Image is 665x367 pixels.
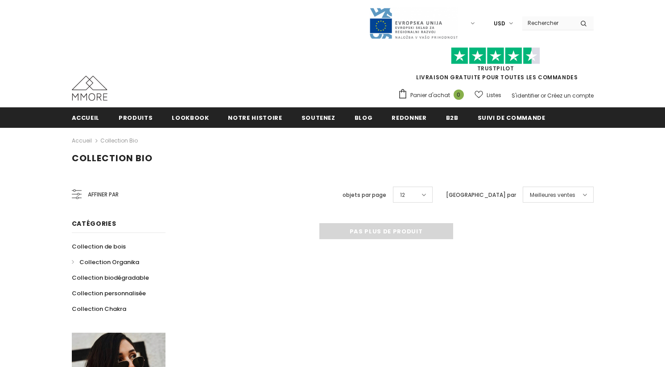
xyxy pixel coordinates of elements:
[72,76,107,101] img: Cas MMORE
[530,191,575,200] span: Meilleures ventes
[369,7,458,40] img: Javni Razpis
[72,270,149,285] a: Collection biodégradable
[494,19,505,28] span: USD
[72,254,139,270] a: Collection Organika
[477,65,514,72] a: TrustPilot
[454,90,464,100] span: 0
[446,191,516,200] label: [GEOGRAPHIC_DATA] par
[343,191,386,200] label: objets par page
[72,242,126,251] span: Collection de bois
[172,107,209,127] a: Lookbook
[72,152,153,164] span: Collection Bio
[392,107,426,127] a: Redonner
[72,114,100,122] span: Accueil
[392,114,426,122] span: Redonner
[119,107,153,127] a: Produits
[172,114,209,122] span: Lookbook
[72,239,126,254] a: Collection de bois
[400,191,405,200] span: 12
[522,16,574,29] input: Search Site
[302,114,335,122] span: soutenez
[79,258,139,266] span: Collection Organika
[72,273,149,282] span: Collection biodégradable
[100,137,138,144] a: Collection Bio
[369,19,458,27] a: Javni Razpis
[228,114,282,122] span: Notre histoire
[302,107,335,127] a: soutenez
[355,114,373,122] span: Blog
[72,305,126,313] span: Collection Chakra
[446,107,458,127] a: B2B
[72,301,126,317] a: Collection Chakra
[547,92,594,99] a: Créez un compte
[72,285,146,301] a: Collection personnalisée
[487,91,501,100] span: Listes
[541,92,546,99] span: or
[410,91,450,100] span: Panier d'achat
[512,92,539,99] a: S'identifier
[398,89,468,102] a: Panier d'achat 0
[355,107,373,127] a: Blog
[72,135,92,146] a: Accueil
[446,114,458,122] span: B2B
[398,51,594,81] span: LIVRAISON GRATUITE POUR TOUTES LES COMMANDES
[475,87,501,103] a: Listes
[88,190,119,200] span: Affiner par
[72,289,146,298] span: Collection personnalisée
[451,47,540,65] img: Faites confiance aux étoiles pilotes
[478,114,545,122] span: Suivi de commande
[119,114,153,122] span: Produits
[72,107,100,127] a: Accueil
[72,219,116,228] span: Catégories
[478,107,545,127] a: Suivi de commande
[228,107,282,127] a: Notre histoire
